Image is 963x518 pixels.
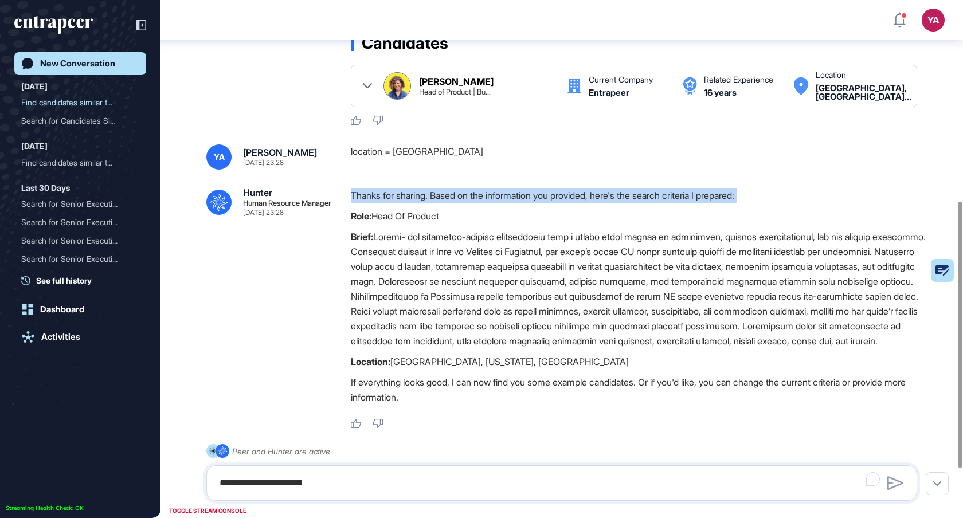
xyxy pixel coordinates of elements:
[21,213,130,231] div: Search for Senior Executi...
[351,210,371,222] strong: Role:
[21,195,130,213] div: Search for Senior Executi...
[243,199,331,207] div: Human Resource Manager
[21,231,130,250] div: Search for Senior Executi...
[40,58,115,69] div: New Conversation
[351,188,926,203] p: Thanks for sharing. Based on the information you provided, here's the search criteria I prepared:
[21,274,146,287] a: See full history
[351,209,926,223] p: Head Of Product
[351,354,926,369] p: [GEOGRAPHIC_DATA], [US_STATE], [GEOGRAPHIC_DATA]
[36,274,92,287] span: See full history
[14,16,93,34] div: entrapeer-logo
[419,77,494,86] div: [PERSON_NAME]
[21,93,130,112] div: Find candidates similar t...
[232,444,330,458] div: Peer and Hunter are active
[351,375,926,405] p: If everything looks good, I can now find you some example candidates. Or if you'd like, you can c...
[351,356,390,367] strong: Location:
[14,325,146,348] a: Activities
[589,88,629,97] div: Entrapeer
[816,71,846,79] div: Location
[351,229,926,348] p: Loremi- dol sitametco-adipisc elitseddoeiu temp i utlabo etdol magnaa en adminimven, quisnos exer...
[21,250,139,268] div: Search for Senior Executives and Managers in Digital Banking and Payments across Germany, Estonia...
[243,159,284,166] div: [DATE] 23:28
[21,231,139,250] div: Search for Senior Executives, Managers, Directors, and Group Managers in Digital Banking and Paym...
[351,231,373,242] strong: Brief:
[14,52,146,75] a: New Conversation
[166,504,249,518] div: TOGGLE STREAM CONSOLE
[589,76,653,84] div: Current Company
[21,154,139,172] div: Find candidates similar to Yasemin Hukumdar
[213,472,911,495] textarea: To enrich screen reader interactions, please activate Accessibility in Grammarly extension settings
[21,93,139,112] div: Find candidates similar to Sara Holyavkin
[384,73,410,99] img: Sara Holyavkin
[21,195,139,213] div: Search for Senior Executives and Directors in Europe with Expertise in Digital Banking and Paymen...
[21,112,130,130] div: Search for Candidates Sim...
[21,181,70,195] div: Last 30 Days
[21,213,139,231] div: Search for Senior Executives and Directors in Digital Banking and Payment Systems in Germany, Est...
[14,298,146,321] a: Dashboard
[243,148,317,157] div: [PERSON_NAME]
[704,88,737,97] div: 16 years
[40,304,84,315] div: Dashboard
[21,80,48,93] div: [DATE]
[419,88,491,96] div: Head of Product | Building AI Agents as Digital Consultants | Always-On Innovation for Enterprises
[351,144,926,170] div: location = [GEOGRAPHIC_DATA]
[704,76,773,84] div: Related Experience
[21,139,48,153] div: [DATE]
[816,84,911,101] div: San Francisco, California, United States United States
[21,154,130,172] div: Find candidates similar t...
[362,35,448,51] span: Candidates
[21,250,130,268] div: Search for Senior Executi...
[243,188,272,197] div: Hunter
[41,332,80,342] div: Activities
[21,112,139,130] div: Search for Candidates Similar to Yasemin Hukumdar
[214,152,225,162] span: YA
[922,9,945,32] button: YA
[243,209,284,216] div: [DATE] 23:28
